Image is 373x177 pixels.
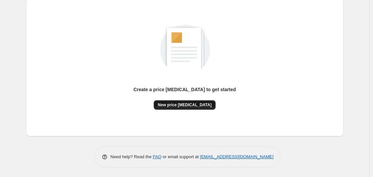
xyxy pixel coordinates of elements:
[154,100,216,110] button: New price [MEDICAL_DATA]
[133,86,236,93] p: Create a price [MEDICAL_DATA] to get started
[111,154,153,159] span: Need help? Read the
[158,102,212,108] span: New price [MEDICAL_DATA]
[161,154,200,159] span: or email support at
[200,154,273,159] a: [EMAIL_ADDRESS][DOMAIN_NAME]
[153,154,161,159] a: FAQ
